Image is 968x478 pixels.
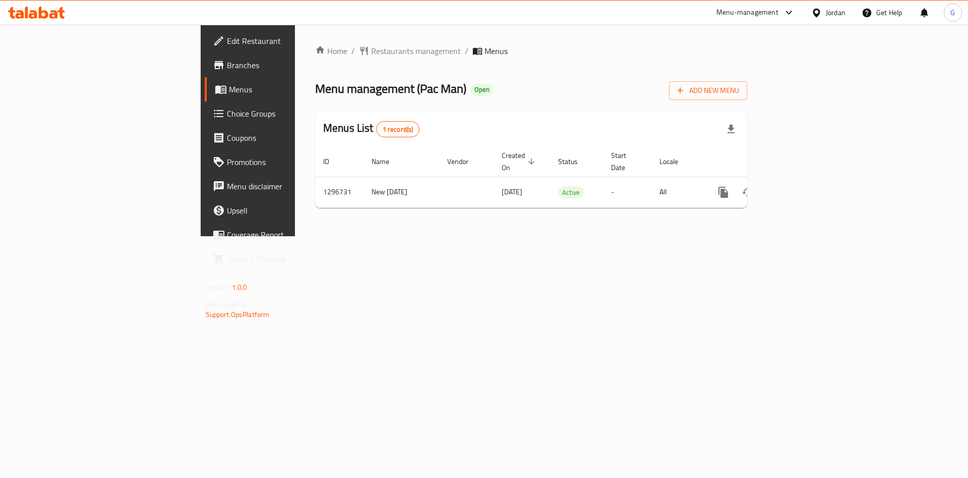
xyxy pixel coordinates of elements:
[950,7,955,18] span: G
[205,53,362,77] a: Branches
[205,174,362,198] a: Menu disclaimer
[206,298,252,311] span: Get support on:
[323,155,342,168] span: ID
[315,77,466,100] span: Menu management ( Pac Man )
[315,146,816,208] table: enhanced table
[502,185,522,198] span: [DATE]
[205,198,362,223] a: Upsell
[227,59,354,71] span: Branches
[502,149,538,174] span: Created On
[227,35,354,47] span: Edit Restaurant
[227,204,354,217] span: Upsell
[703,146,816,177] th: Actions
[205,126,362,150] a: Coupons
[205,29,362,53] a: Edit Restaurant
[229,83,354,95] span: Menus
[227,229,354,241] span: Coverage Report
[447,155,481,168] span: Vendor
[227,132,354,144] span: Coupons
[232,281,248,294] span: 1.0.0
[364,177,439,207] td: New [DATE]
[315,45,747,57] nav: breadcrumb
[719,117,743,141] div: Export file
[659,155,691,168] span: Locale
[558,155,591,168] span: Status
[603,177,651,207] td: -
[711,180,736,204] button: more
[377,125,419,134] span: 1 record(s)
[205,101,362,126] a: Choice Groups
[206,308,270,321] a: Support.OpsPlatform
[205,223,362,247] a: Coverage Report
[372,155,402,168] span: Name
[206,281,230,294] span: Version:
[716,7,778,19] div: Menu-management
[227,156,354,168] span: Promotions
[470,84,494,96] div: Open
[651,177,703,207] td: All
[558,186,584,198] div: Active
[669,81,747,100] button: Add New Menu
[611,149,639,174] span: Start Date
[205,150,362,174] a: Promotions
[227,108,354,120] span: Choice Groups
[376,121,420,137] div: Total records count
[736,180,760,204] button: Change Status
[359,45,461,57] a: Restaurants management
[485,45,508,57] span: Menus
[227,180,354,192] span: Menu disclaimer
[205,247,362,271] a: Grocery Checklist
[470,85,494,94] span: Open
[323,121,419,137] h2: Menus List
[465,45,468,57] li: /
[205,77,362,101] a: Menus
[227,253,354,265] span: Grocery Checklist
[371,45,461,57] span: Restaurants management
[677,84,739,97] span: Add New Menu
[558,187,584,198] span: Active
[826,7,845,18] div: Jordan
